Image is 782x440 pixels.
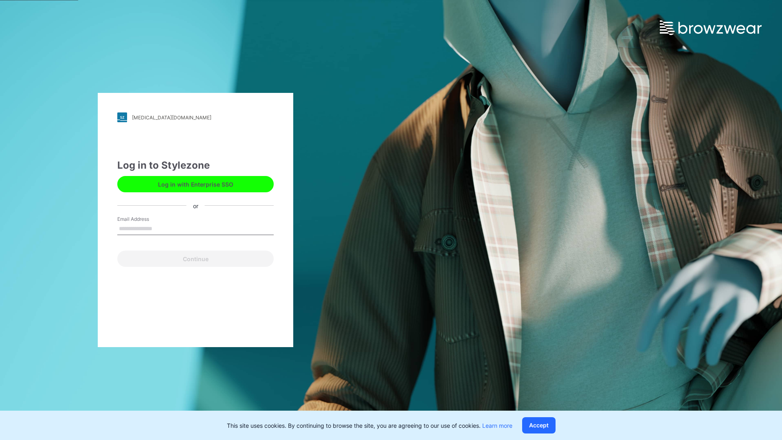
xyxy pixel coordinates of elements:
[482,422,512,429] a: Learn more
[660,20,762,35] img: browzwear-logo.e42bd6dac1945053ebaf764b6aa21510.svg
[117,176,274,192] button: Log in with Enterprise SSO
[522,417,556,433] button: Accept
[117,112,127,122] img: stylezone-logo.562084cfcfab977791bfbf7441f1a819.svg
[117,216,174,223] label: Email Address
[227,421,512,430] p: This site uses cookies. By continuing to browse the site, you are agreeing to our use of cookies.
[187,201,205,210] div: or
[117,112,274,122] a: [MEDICAL_DATA][DOMAIN_NAME]
[132,114,211,121] div: [MEDICAL_DATA][DOMAIN_NAME]
[117,158,274,173] div: Log in to Stylezone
